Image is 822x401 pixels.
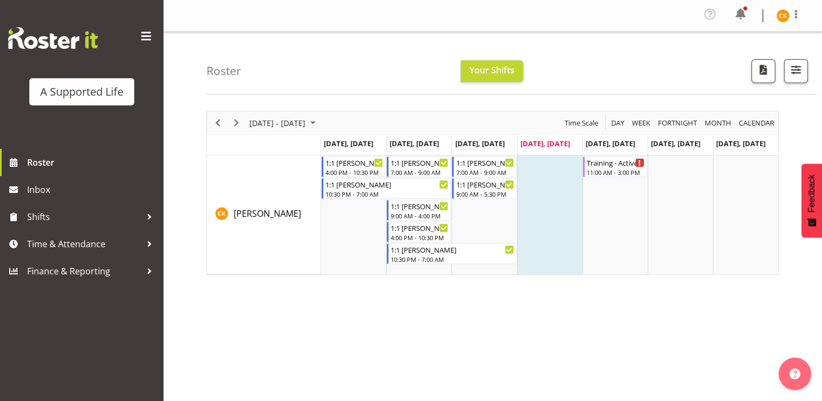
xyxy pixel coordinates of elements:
[325,190,448,198] div: 10:30 PM - 7:00 AM
[321,155,778,274] table: Timeline Week of August 28, 2025
[325,179,448,190] div: 1:1 [PERSON_NAME]
[206,111,779,275] div: Timeline Week of August 28, 2025
[452,178,516,199] div: Chahat Khanduja"s event - 1:1 Paul Begin From Wednesday, August 27, 2025 at 9:00:00 AM GMT+12:00 ...
[325,157,383,168] div: 1:1 [PERSON_NAME]
[391,233,448,242] div: 4:00 PM - 10:30 PM
[27,154,158,171] span: Roster
[391,168,448,177] div: 7:00 AM - 9:00 AM
[630,116,652,130] button: Timeline Week
[704,116,732,130] span: Month
[456,179,513,190] div: 1:1 [PERSON_NAME]
[27,209,141,225] span: Shifts
[586,139,635,148] span: [DATE], [DATE]
[391,211,448,220] div: 9:00 AM - 4:00 PM
[27,236,141,252] span: Time & Attendance
[387,200,451,221] div: Chahat Khanduja"s event - 1:1 Paul Begin From Tuesday, August 26, 2025 at 9:00:00 AM GMT+12:00 En...
[27,263,141,279] span: Finance & Reporting
[776,9,789,22] img: chahat-khanduja11505.jpg
[207,155,321,274] td: Chahat Khanduja resource
[631,116,651,130] span: Week
[583,156,647,177] div: Chahat Khanduja"s event - Training - Active support Begin From Friday, August 29, 2025 at 11:00:0...
[651,139,700,148] span: [DATE], [DATE]
[391,222,448,233] div: 1:1 [PERSON_NAME]
[784,59,808,83] button: Filter Shifts
[322,156,386,177] div: Chahat Khanduja"s event - 1:1 Paul Begin From Monday, August 25, 2025 at 4:00:00 PM GMT+12:00 End...
[234,208,301,220] span: [PERSON_NAME]
[807,174,817,212] span: Feedback
[469,64,514,76] span: Your Shifts
[563,116,599,130] span: Time Scale
[391,200,448,211] div: 1:1 [PERSON_NAME]
[587,157,644,168] div: Training - Active support
[452,156,516,177] div: Chahat Khanduja"s event - 1:1 Paul Begin From Wednesday, August 27, 2025 at 7:00:00 AM GMT+12:00 ...
[751,59,775,83] button: Download a PDF of the roster according to the set date range.
[324,139,373,148] span: [DATE], [DATE]
[227,111,246,134] div: Next
[229,116,244,130] button: Next
[610,116,625,130] span: Day
[234,207,301,220] a: [PERSON_NAME]
[390,139,439,148] span: [DATE], [DATE]
[391,255,513,264] div: 10:30 PM - 7:00 AM
[456,157,513,168] div: 1:1 [PERSON_NAME]
[789,368,800,379] img: help-xxl-2.png
[656,116,699,130] button: Fortnight
[456,190,513,198] div: 9:00 AM - 5:30 PM
[610,116,626,130] button: Timeline Day
[391,157,448,168] div: 1:1 [PERSON_NAME]
[563,116,600,130] button: Time Scale
[657,116,698,130] span: Fortnight
[322,178,451,199] div: Chahat Khanduja"s event - 1:1 Paul Begin From Monday, August 25, 2025 at 10:30:00 PM GMT+12:00 En...
[587,168,644,177] div: 11:00 AM - 3:00 PM
[206,65,241,77] h4: Roster
[211,116,225,130] button: Previous
[387,243,516,264] div: Chahat Khanduja"s event - 1:1 Paul Begin From Tuesday, August 26, 2025 at 10:30:00 PM GMT+12:00 E...
[520,139,570,148] span: [DATE], [DATE]
[801,164,822,237] button: Feedback - Show survey
[209,111,227,134] div: Previous
[461,60,523,82] button: Your Shifts
[248,116,306,130] span: [DATE] - [DATE]
[27,181,158,198] span: Inbox
[737,116,776,130] button: Month
[703,116,733,130] button: Timeline Month
[40,84,123,100] div: A Supported Life
[391,244,513,255] div: 1:1 [PERSON_NAME]
[716,139,765,148] span: [DATE], [DATE]
[8,27,98,49] img: Rosterit website logo
[456,168,513,177] div: 7:00 AM - 9:00 AM
[325,168,383,177] div: 4:00 PM - 10:30 PM
[387,156,451,177] div: Chahat Khanduja"s event - 1:1 Paul Begin From Tuesday, August 26, 2025 at 7:00:00 AM GMT+12:00 En...
[387,222,451,242] div: Chahat Khanduja"s event - 1:1 Paul Begin From Tuesday, August 26, 2025 at 4:00:00 PM GMT+12:00 En...
[738,116,775,130] span: calendar
[455,139,504,148] span: [DATE], [DATE]
[248,116,321,130] button: August 25 - 31, 2025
